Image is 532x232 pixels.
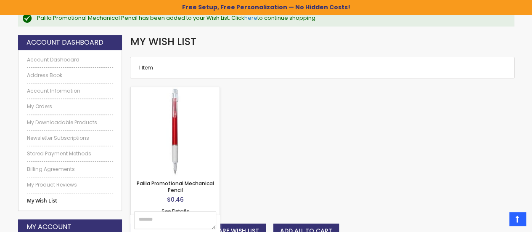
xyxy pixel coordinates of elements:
[161,208,189,215] span: See Details
[27,181,114,188] a: My Product Reviews
[26,222,71,232] strong: My Account
[244,14,257,22] a: here
[27,150,114,157] a: Stored Payment Methods
[463,209,532,232] iframe: Google Customer Reviews
[27,72,114,79] a: Address Book
[139,64,153,71] span: 1 Item
[26,38,103,47] strong: Account Dashboard
[131,87,220,176] img: Palila Promotional Mechanical Pencil-Red
[27,197,114,204] strong: My Wish List
[27,56,114,63] a: Account Dashboard
[27,135,114,141] a: Newsletter Subscriptions
[37,14,506,22] div: Palila Promotional Mechanical Pencil has been added to your Wish List. Click to continue shopping.
[137,180,214,194] a: Palila Promotional Mechanical Pencil
[167,195,184,204] span: $0.46
[27,103,114,110] a: My Orders
[27,119,114,126] a: My Downloadable Products
[27,166,114,173] a: Billing Agreements
[27,88,114,94] a: Account Information
[130,35,196,48] span: My Wish List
